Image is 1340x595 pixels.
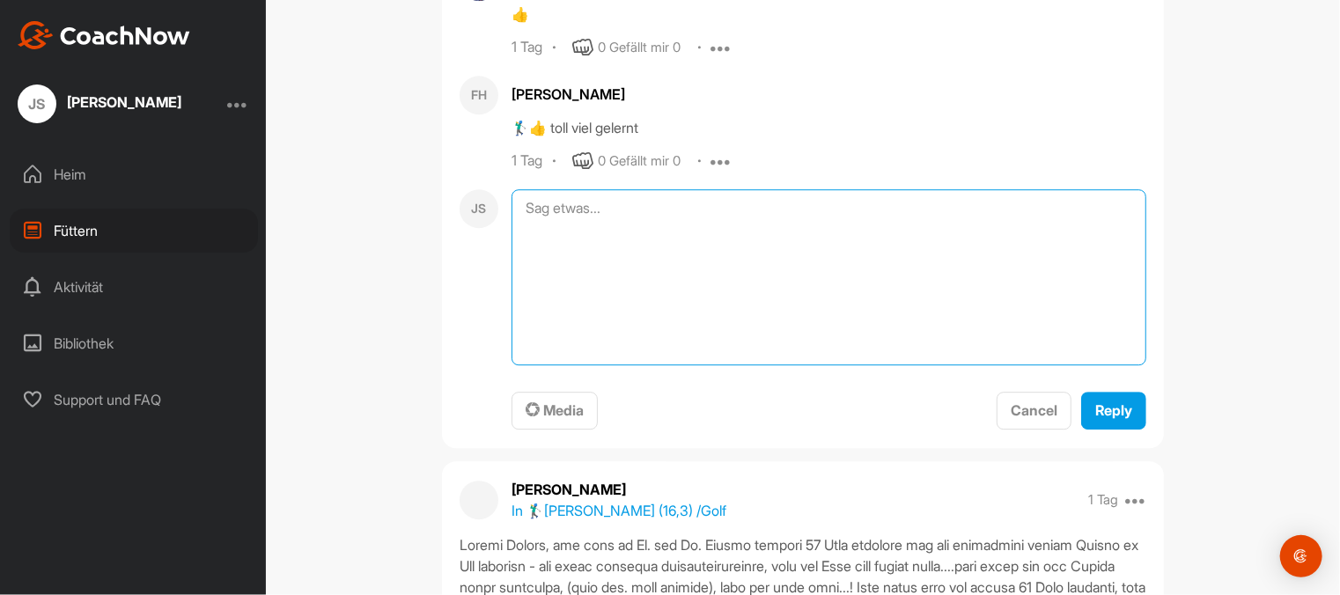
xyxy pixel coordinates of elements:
span: Cancel [1011,401,1057,419]
img: CoachNow [18,21,190,49]
font: Heim [54,165,86,183]
font: 🏌️‍♂️👍 toll viel gelernt [512,119,638,136]
font: / [696,502,701,519]
font: Füttern [54,222,98,239]
font: 1 Tag [512,151,542,169]
font: [PERSON_NAME] [67,93,181,111]
font: JS [472,201,487,216]
font: 👍 [512,5,529,23]
font: Bibliothek [54,334,114,352]
font: [PERSON_NAME] [512,85,625,103]
font: 1 Tag [1089,491,1119,508]
font: [PERSON_NAME] [512,481,626,498]
font: JS [29,95,46,113]
font: In 🏌‍♂[PERSON_NAME] (16,3) [512,502,693,519]
font: 0 Gefällt mir 0 [598,39,681,55]
font: Support und FAQ [54,391,161,408]
font: FH [471,87,487,102]
span: Reply [1095,401,1132,419]
font: 0 Gefällt mir 0 [598,152,681,169]
button: Cancel [997,392,1071,430]
span: Media [526,401,584,419]
button: Reply [1081,392,1146,430]
div: Öffnen Sie den Intercom Messenger [1280,535,1322,577]
button: Media [512,392,598,430]
font: Aktivität [54,278,103,296]
font: Golf [701,502,726,519]
font: 1 Tag [512,38,542,55]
